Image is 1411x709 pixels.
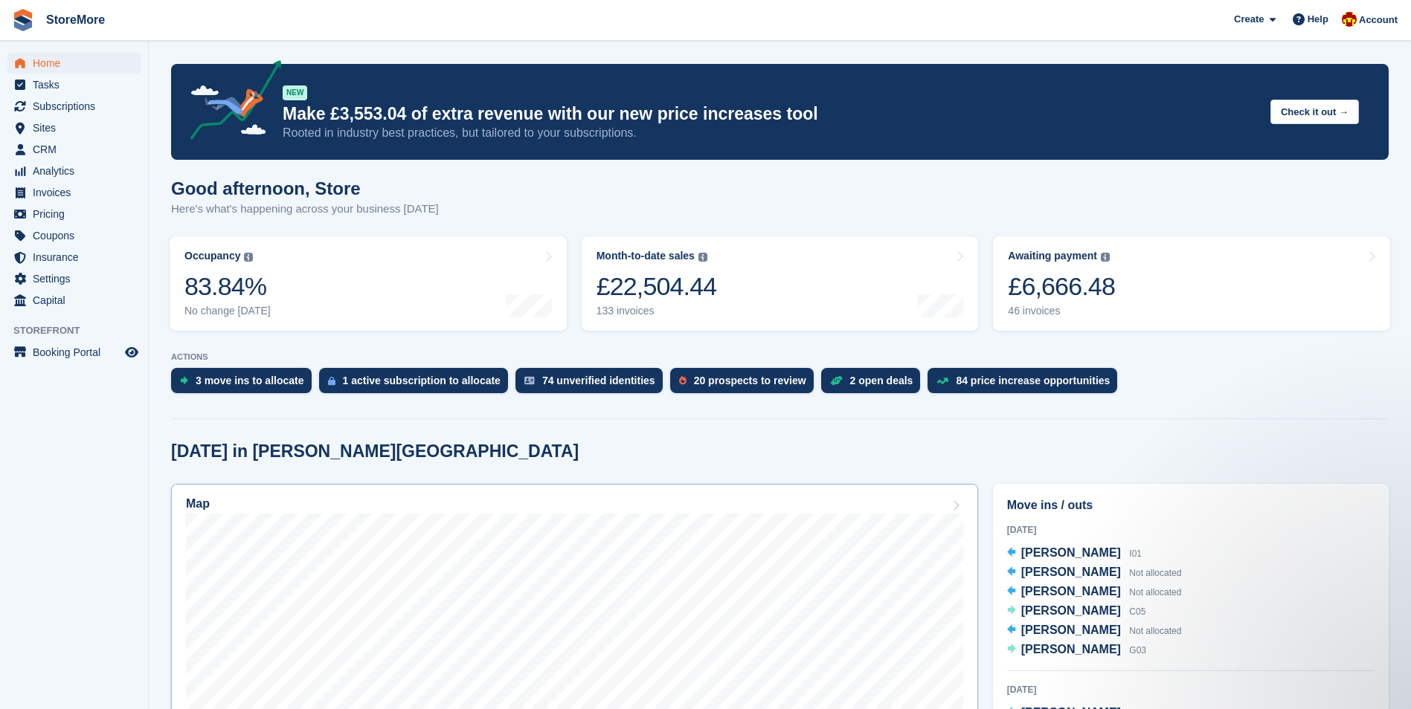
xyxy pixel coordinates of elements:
span: Settings [33,268,122,289]
img: prospect-51fa495bee0391a8d652442698ab0144808aea92771e9ea1ae160a38d050c398.svg [679,376,687,385]
a: 84 price increase opportunities [928,368,1125,401]
h1: Good afternoon, Store [171,178,439,198]
span: Insurance [33,247,122,268]
div: £22,504.44 [597,271,717,302]
a: [PERSON_NAME] Not allocated [1007,583,1182,602]
a: Month-to-date sales £22,504.44 133 invoices [582,236,979,331]
span: Analytics [33,161,122,181]
img: price_increase_opportunities-93ffe204e8149a01c8c9dc8f82e8f89637d9d84a8eef4429ea346261dce0b2c0.svg [936,378,948,384]
img: move_ins_to_allocate_icon-fdf77a2bb77ea45bf5b3d319d69a93e2d87916cf1d5bf7949dd705db3b84f3ca.svg [180,376,188,385]
div: 46 invoices [1008,305,1115,317]
img: deal-1b604bf984904fb50ccaf53a9ad4b4a5d6e5aea283cecdc64d6e3604feb123c2.svg [830,375,843,386]
span: Not allocated [1129,626,1181,636]
span: Pricing [33,204,122,224]
span: Storefront [13,323,148,338]
img: icon-info-grey-7440780725fd019a000dd9b08b2336e03edf1995a4989e88bcd33f0948082b44.svg [698,253,707,262]
img: icon-info-grey-7440780725fd019a000dd9b08b2336e03edf1995a4989e88bcd33f0948082b44.svg [244,253,253,262]
img: stora-icon-8386f47178a22dfd0bd8f6a31ec36ba5ce8667c1dd55bd0f319d3a0aa187defe.svg [12,9,34,31]
div: [DATE] [1007,683,1375,696]
a: menu [7,290,141,311]
span: Subscriptions [33,96,122,117]
a: menu [7,117,141,138]
span: I01 [1129,548,1142,559]
a: menu [7,161,141,181]
h2: Map [186,497,210,511]
a: menu [7,342,141,363]
a: menu [7,139,141,160]
div: NEW [283,85,307,100]
div: 83.84% [184,271,271,302]
p: Rooted in industry best practices, but tailored to your subscriptions. [283,125,1259,141]
a: [PERSON_NAME] C05 [1007,602,1146,621]
span: Coupons [33,225,122,246]
a: [PERSON_NAME] G03 [1007,641,1146,660]
span: Capital [33,290,122,311]
h2: Move ins / outs [1007,496,1375,514]
p: ACTIONS [171,352,1389,362]
span: Sites [33,117,122,138]
div: 3 move ins to allocate [196,375,304,386]
a: 3 move ins to allocate [171,368,319,401]
div: 2 open deals [850,375,913,386]
div: 133 invoices [597,305,717,317]
div: Awaiting payment [1008,250,1097,262]
span: G03 [1129,645,1146,655]
p: Make £3,553.04 of extra revenue with our new price increases tool [283,103,1259,125]
span: Account [1359,13,1398,27]
a: 2 open deals [821,368,928,401]
img: verify_identity-adf6edd0f0f0b5bbfe63781bf79b02c33cf7c696d77639b501bdc392416b5a36.svg [524,376,535,385]
div: 74 unverified identities [542,375,655,386]
img: price-adjustments-announcement-icon-8257ccfd72463d97f412b2fc003d46551f7dbcb40ab6d574587a9cd5c0d94... [178,60,282,145]
div: 1 active subscription to allocate [343,375,501,386]
span: Booking Portal [33,342,122,363]
h2: [DATE] in [PERSON_NAME][GEOGRAPHIC_DATA] [171,441,579,462]
a: menu [7,268,141,289]
span: Not allocated [1129,568,1181,578]
a: Awaiting payment £6,666.48 46 invoices [993,236,1390,331]
div: 20 prospects to review [694,375,806,386]
span: Home [33,53,122,74]
a: menu [7,204,141,224]
a: Preview store [123,343,141,361]
div: 84 price increase opportunities [956,375,1110,386]
span: [PERSON_NAME] [1021,566,1121,578]
span: [PERSON_NAME] [1021,624,1121,636]
span: [PERSON_NAME] [1021,546,1121,559]
span: [PERSON_NAME] [1021,585,1121,598]
span: C05 [1129,606,1145,617]
span: [PERSON_NAME] [1021,643,1121,655]
span: Invoices [33,182,122,203]
img: active_subscription_to_allocate_icon-d502201f5373d7db506a760aba3b589e785aa758c864c3986d89f69b8ff3... [328,376,335,386]
span: [PERSON_NAME] [1021,604,1121,617]
button: Check it out → [1270,100,1359,124]
a: 74 unverified identities [515,368,670,401]
a: menu [7,53,141,74]
div: Month-to-date sales [597,250,695,262]
a: menu [7,182,141,203]
a: menu [7,247,141,268]
span: Not allocated [1129,587,1181,598]
a: 20 prospects to review [670,368,821,401]
p: Here's what's happening across your business [DATE] [171,201,439,218]
img: icon-info-grey-7440780725fd019a000dd9b08b2336e03edf1995a4989e88bcd33f0948082b44.svg [1101,253,1110,262]
div: £6,666.48 [1008,271,1115,302]
img: Store More Team [1342,12,1357,27]
span: Help [1308,12,1328,27]
a: menu [7,96,141,117]
a: StoreMore [40,7,111,32]
div: [DATE] [1007,523,1375,537]
a: 1 active subscription to allocate [319,368,515,401]
span: Tasks [33,74,122,95]
a: Occupancy 83.84% No change [DATE] [170,236,567,331]
a: [PERSON_NAME] Not allocated [1007,563,1182,583]
a: [PERSON_NAME] I01 [1007,544,1142,563]
a: [PERSON_NAME] Not allocated [1007,621,1182,641]
a: menu [7,74,141,95]
span: Create [1234,12,1264,27]
span: CRM [33,139,122,160]
div: Occupancy [184,250,240,262]
div: No change [DATE] [184,305,271,317]
a: menu [7,225,141,246]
